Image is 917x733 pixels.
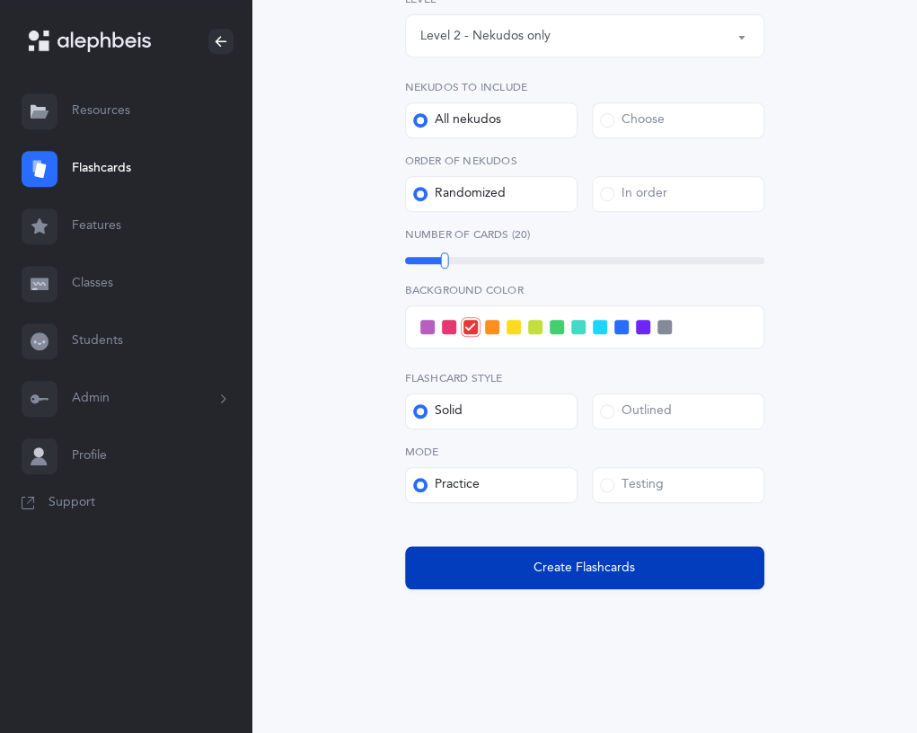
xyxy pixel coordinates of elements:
div: Solid [413,402,463,420]
div: In order [600,185,667,203]
label: Nekudos to include [405,79,764,95]
div: Level 2 - Nekudos only [420,27,551,46]
div: Choose [600,111,665,129]
iframe: Drift Widget Chat Controller [827,643,895,711]
span: Create Flashcards [533,559,635,578]
label: Mode [405,444,764,460]
label: Number of Cards (20) [405,226,764,243]
label: Background color [405,282,764,298]
button: Level 2 - Nekudos only [405,14,764,57]
label: Order of nekudos [405,153,764,169]
div: Practice [413,476,480,494]
button: Create Flashcards [405,546,764,589]
div: All nekudos [413,111,501,129]
div: Testing [600,476,664,494]
div: Randomized [413,185,506,203]
label: Flashcard Style [405,370,764,386]
div: Outlined [600,402,672,420]
span: Support [48,494,95,512]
